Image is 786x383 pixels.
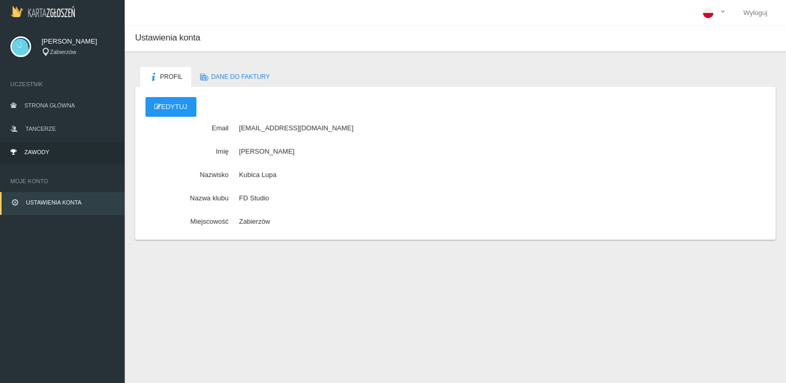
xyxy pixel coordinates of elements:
[24,102,75,108] span: Strona główna
[239,146,450,159] dd: [PERSON_NAME]
[239,123,450,136] dd: [EMAIL_ADDRESS][DOMAIN_NAME]
[145,216,229,227] dt: Miejscowość
[42,36,114,47] span: [PERSON_NAME]
[145,146,229,157] dt: Imię
[42,48,114,57] div: Zabierzów
[145,123,229,133] dt: Email
[211,73,270,80] span: Dane do faktury
[239,193,450,206] dd: FD Studio
[239,170,450,183] dd: Kubica Lupa
[25,126,56,132] span: Tancerze
[24,149,49,155] span: Zawody
[10,36,31,57] img: svg
[145,170,229,180] dt: Nazwisko
[10,6,75,17] img: Logo
[160,73,182,80] span: Profil
[10,176,114,186] span: Moje konto
[239,216,450,229] dd: Zabierzów
[10,79,114,89] span: Uczestnik
[145,97,196,117] a: Edytuj
[145,193,229,203] dt: Nazwa klubu
[26,199,82,206] span: Ustawienia konta
[135,33,200,43] span: Ustawienia konta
